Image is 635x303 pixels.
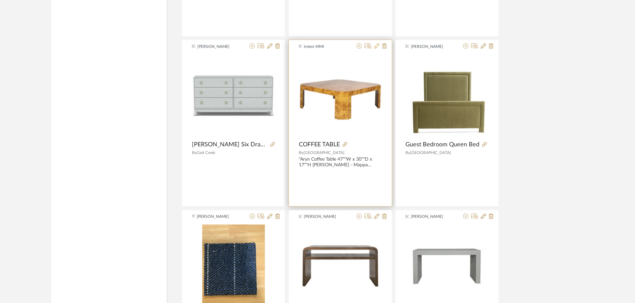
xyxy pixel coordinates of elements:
[304,214,346,220] span: [PERSON_NAME]
[192,141,268,148] span: [PERSON_NAME] Six Drawer Dresser
[299,157,382,168] div: "Aryn Coffee Table 47""W x 30""D x 17""H [PERSON_NAME] - Mappa [GEOGRAPHIC_DATA]"
[299,151,304,155] span: By
[197,214,239,220] span: [PERSON_NAME]
[405,141,479,148] span: Guest Bedroom Queen Bed
[299,141,340,148] span: COFFEE TABLE
[304,44,346,50] span: Intern MMI
[411,44,453,50] span: [PERSON_NAME]
[299,65,382,126] img: COFFEE TABLE
[405,151,410,155] span: By
[192,151,197,155] span: By
[197,44,239,50] span: [PERSON_NAME]
[411,214,453,220] span: [PERSON_NAME]
[410,151,451,155] span: [GEOGRAPHIC_DATA]
[405,55,488,137] img: Guest Bedroom Queen Bed
[299,54,382,137] div: 0
[304,151,344,155] span: [GEOGRAPHIC_DATA]
[405,54,488,137] div: 0
[192,76,275,116] img: Tomlin Six Drawer Dresser
[197,151,215,155] span: Gatt Creek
